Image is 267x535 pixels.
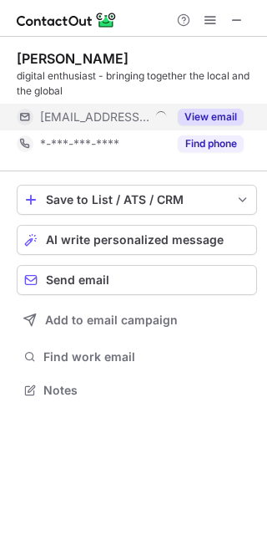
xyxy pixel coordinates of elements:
[17,10,117,30] img: ContactOut v5.3.10
[17,345,257,369] button: Find work email
[43,349,250,364] span: Find work email
[17,379,257,402] button: Notes
[46,273,109,287] span: Send email
[45,313,178,327] span: Add to email campaign
[17,225,257,255] button: AI write personalized message
[43,383,250,398] span: Notes
[46,233,224,247] span: AI write personalized message
[46,193,228,206] div: Save to List / ATS / CRM
[40,110,149,125] span: [EMAIL_ADDRESS][DOMAIN_NAME]
[17,50,128,67] div: [PERSON_NAME]
[17,265,257,295] button: Send email
[17,305,257,335] button: Add to email campaign
[17,185,257,215] button: save-profile-one-click
[17,69,257,99] div: digital enthusiast - bringing together the local and the global
[178,109,244,125] button: Reveal Button
[178,135,244,152] button: Reveal Button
